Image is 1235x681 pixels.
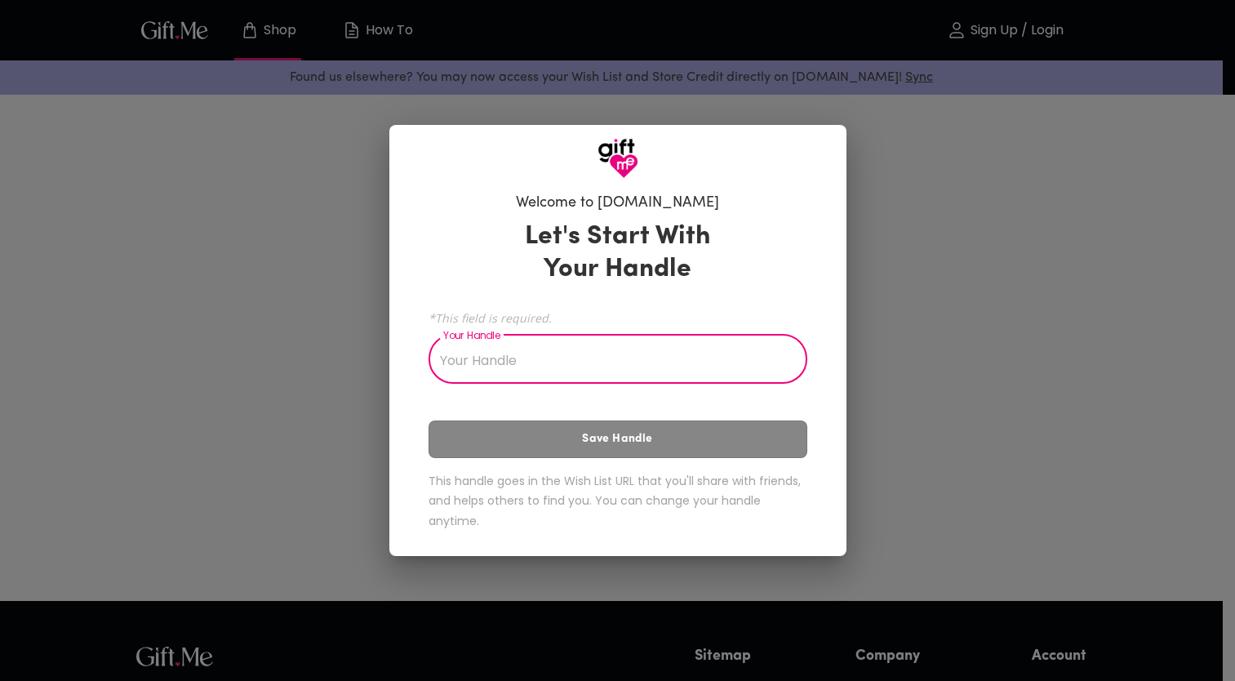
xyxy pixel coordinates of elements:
img: GiftMe Logo [598,138,638,179]
input: Your Handle [429,338,789,384]
h3: Let's Start With Your Handle [504,220,731,286]
span: *This field is required. [429,310,807,326]
h6: Welcome to [DOMAIN_NAME] [516,194,719,213]
h6: This handle goes in the Wish List URL that you'll share with friends, and helps others to find yo... [429,471,807,532]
